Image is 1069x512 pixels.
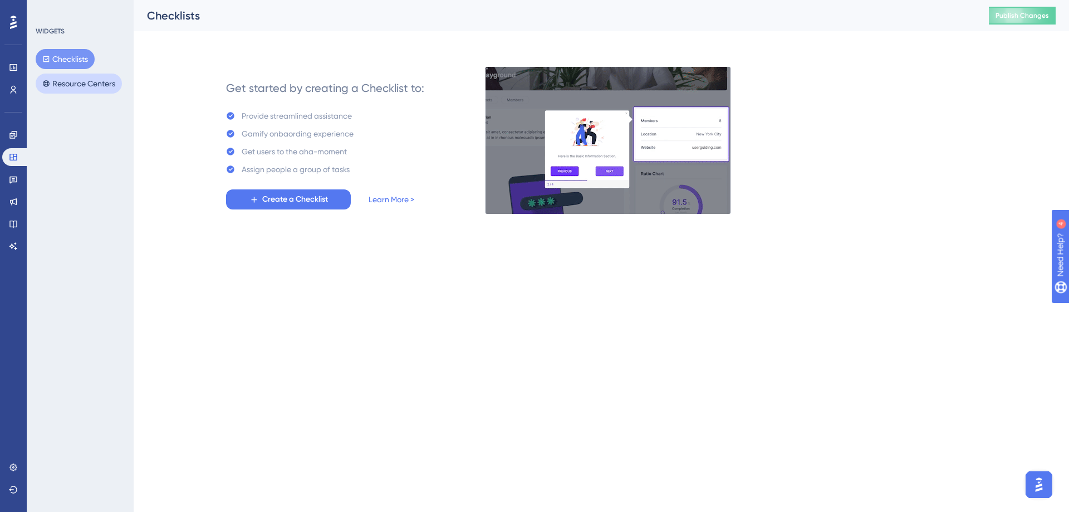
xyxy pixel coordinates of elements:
div: Get users to the aha-moment [242,145,347,158]
div: Gamify onbaording experience [242,127,354,140]
img: e28e67207451d1beac2d0b01ddd05b56.gif [485,66,731,214]
div: Checklists [147,8,961,23]
button: Create a Checklist [226,189,351,209]
span: Publish Changes [996,11,1049,20]
div: Get started by creating a Checklist to: [226,80,424,96]
button: Publish Changes [989,7,1056,25]
span: Need Help? [26,3,70,16]
div: 4 [77,6,81,14]
iframe: UserGuiding AI Assistant Launcher [1022,468,1056,501]
span: Create a Checklist [262,193,328,206]
button: Checklists [36,49,95,69]
div: WIDGETS [36,27,65,36]
button: Resource Centers [36,74,122,94]
a: Learn More > [369,193,414,206]
div: Assign people a group of tasks [242,163,350,176]
div: Provide streamlined assistance [242,109,352,123]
